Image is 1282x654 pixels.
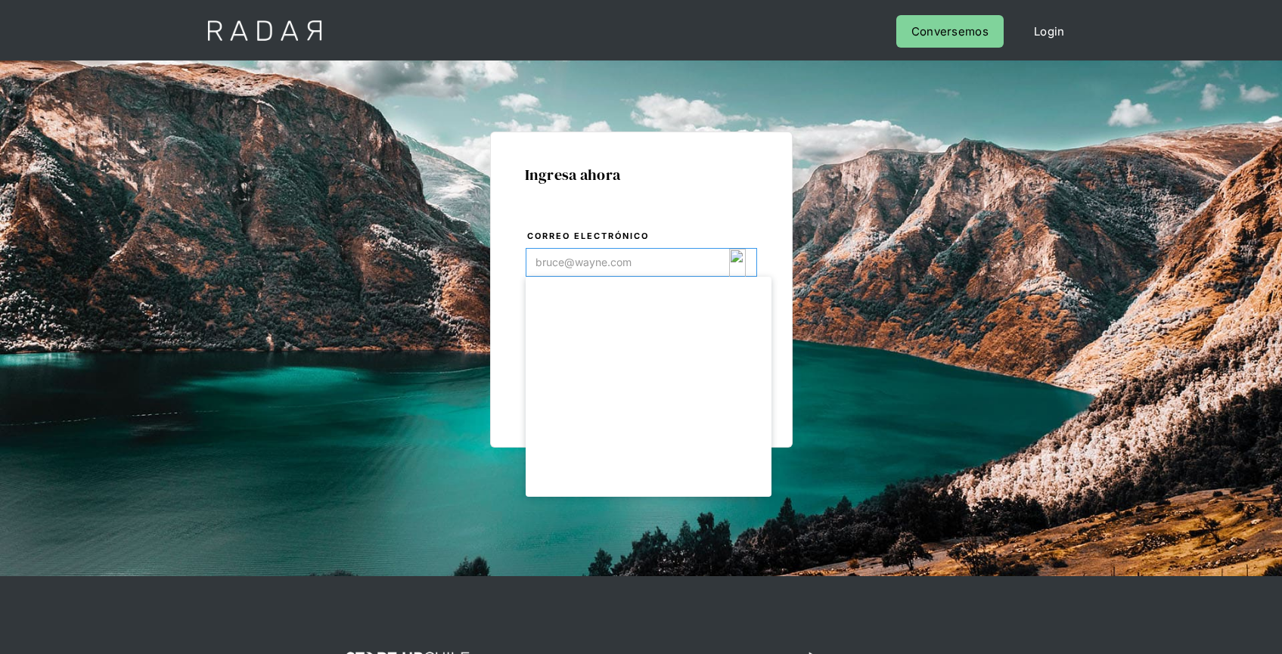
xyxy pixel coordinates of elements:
label: Correo electrónico [527,229,757,244]
img: icon_180.svg [729,249,747,277]
h1: Ingresa ahora [525,166,758,183]
a: Login [1019,15,1080,48]
a: Conversemos [896,15,1004,48]
input: bruce@wayne.com [526,248,757,277]
form: Login Form [525,228,758,413]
